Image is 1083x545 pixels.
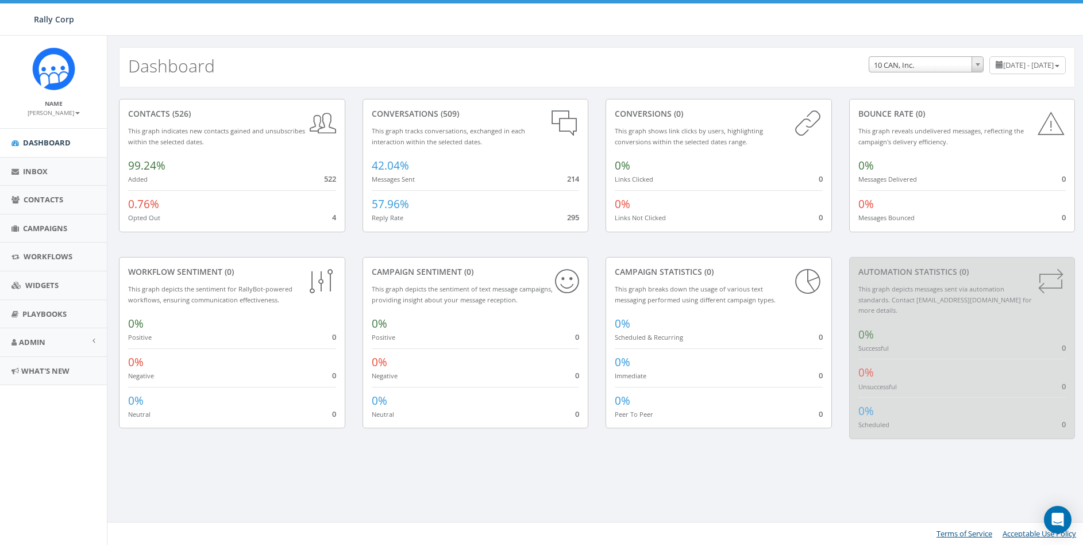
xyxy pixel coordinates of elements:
small: This graph reveals undelivered messages, reflecting the campaign's delivery efficiency. [858,126,1024,146]
span: 0 [1062,419,1066,429]
span: 0% [858,404,874,419]
small: Unsuccessful [858,382,897,391]
span: (509) [438,108,459,119]
small: This graph depicts the sentiment for RallyBot-powered workflows, ensuring communication effective... [128,285,292,304]
div: Workflow Sentiment [128,266,336,278]
small: Messages Sent [372,175,415,183]
span: 0% [858,365,874,380]
span: 0% [858,327,874,342]
span: 0 [1062,212,1066,222]
div: conversations [372,108,580,120]
span: (0) [957,266,969,277]
span: 0% [615,158,630,173]
small: This graph tracks conversations, exchanged in each interaction within the selected dates. [372,126,525,146]
small: Messages Delivered [858,175,917,183]
span: 0.76% [128,197,159,212]
span: 0% [615,393,630,408]
small: Links Clicked [615,175,653,183]
span: 0 [819,332,823,342]
span: 0 [575,370,579,381]
span: What's New [21,366,70,376]
small: Messages Bounced [858,213,915,222]
small: Opted Out [128,213,160,222]
span: 0 [332,409,336,419]
span: 0% [858,158,874,173]
small: Negative [128,371,154,380]
div: Open Intercom Messenger [1044,506,1072,534]
span: 0% [128,393,144,408]
small: [PERSON_NAME] [28,109,80,117]
span: 522 [324,174,336,184]
span: 0% [615,316,630,331]
small: Successful [858,344,889,352]
span: 0% [615,197,630,212]
span: Inbox [23,166,48,176]
span: 57.96% [372,197,409,212]
span: 42.04% [372,158,409,173]
span: 0% [372,355,387,370]
div: Campaign Statistics [615,266,823,278]
span: 0% [372,393,387,408]
div: Campaign Sentiment [372,266,580,278]
span: 0 [332,332,336,342]
small: Positive [372,333,395,341]
img: Icon_1.png [32,47,75,90]
h2: Dashboard [128,56,215,75]
span: 0% [858,197,874,212]
small: Neutral [128,410,151,419]
span: 10 CAN, Inc. [869,56,984,72]
small: Negative [372,371,398,380]
span: (0) [222,266,234,277]
small: Immediate [615,371,646,380]
span: 0 [1062,174,1066,184]
span: (0) [702,266,714,277]
small: Positive [128,333,152,341]
span: Playbooks [22,309,67,319]
small: Scheduled [858,420,889,429]
span: Widgets [25,280,59,290]
span: (0) [462,266,473,277]
small: Scheduled & Recurring [615,333,683,341]
span: 214 [567,174,579,184]
span: 0 [819,212,823,222]
span: 0% [128,355,144,370]
span: 99.24% [128,158,165,173]
small: Neutral [372,410,394,419]
span: 0 [332,370,336,381]
small: This graph depicts the sentiment of text message campaigns, providing insight about your message ... [372,285,553,304]
small: This graph breaks down the usage of various text messaging performed using different campaign types. [615,285,776,304]
div: Bounce Rate [858,108,1066,120]
span: Dashboard [23,137,71,148]
small: Reply Rate [372,213,403,222]
div: Automation Statistics [858,266,1066,278]
a: Terms of Service [936,528,992,539]
span: (526) [170,108,191,119]
span: [DATE] - [DATE] [1003,60,1054,70]
small: This graph indicates new contacts gained and unsubscribes within the selected dates. [128,126,305,146]
span: (0) [914,108,925,119]
span: 10 CAN, Inc. [869,57,983,73]
span: 0 [819,174,823,184]
small: This graph shows link clicks by users, highlighting conversions within the selected dates range. [615,126,763,146]
span: 295 [567,212,579,222]
span: Workflows [24,251,72,262]
span: 0% [128,316,144,331]
a: [PERSON_NAME] [28,107,80,117]
small: This graph depicts messages sent via automation standards. Contact [EMAIL_ADDRESS][DOMAIN_NAME] f... [858,285,1032,314]
small: Peer To Peer [615,410,653,419]
span: (0) [672,108,683,119]
span: 0 [575,409,579,419]
span: 0% [615,355,630,370]
div: contacts [128,108,336,120]
span: 0% [372,316,387,331]
span: 0 [1062,381,1066,392]
small: Links Not Clicked [615,213,666,222]
span: Contacts [24,194,63,205]
small: Added [128,175,148,183]
span: Campaigns [23,223,67,233]
a: Acceptable Use Policy [1003,528,1076,539]
span: 4 [332,212,336,222]
span: Admin [19,337,45,347]
span: 0 [575,332,579,342]
span: 0 [1062,343,1066,353]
